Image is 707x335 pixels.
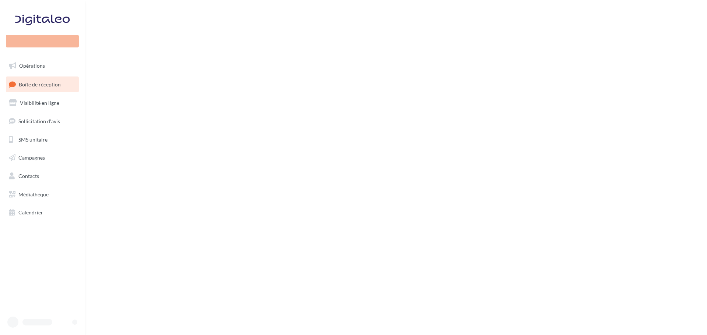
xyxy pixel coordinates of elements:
span: Visibilité en ligne [20,100,59,106]
a: Visibilité en ligne [4,95,80,111]
a: Calendrier [4,205,80,220]
a: Campagnes [4,150,80,165]
span: Médiathèque [18,191,49,197]
a: Sollicitation d'avis [4,114,80,129]
span: Contacts [18,173,39,179]
span: Calendrier [18,209,43,215]
span: SMS unitaire [18,136,48,142]
a: Contacts [4,168,80,184]
a: SMS unitaire [4,132,80,147]
div: Nouvelle campagne [6,35,79,47]
span: Campagnes [18,154,45,161]
span: Opérations [19,63,45,69]
span: Boîte de réception [19,81,61,87]
a: Opérations [4,58,80,74]
a: Médiathèque [4,187,80,202]
span: Sollicitation d'avis [18,118,60,124]
a: Boîte de réception [4,76,80,92]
